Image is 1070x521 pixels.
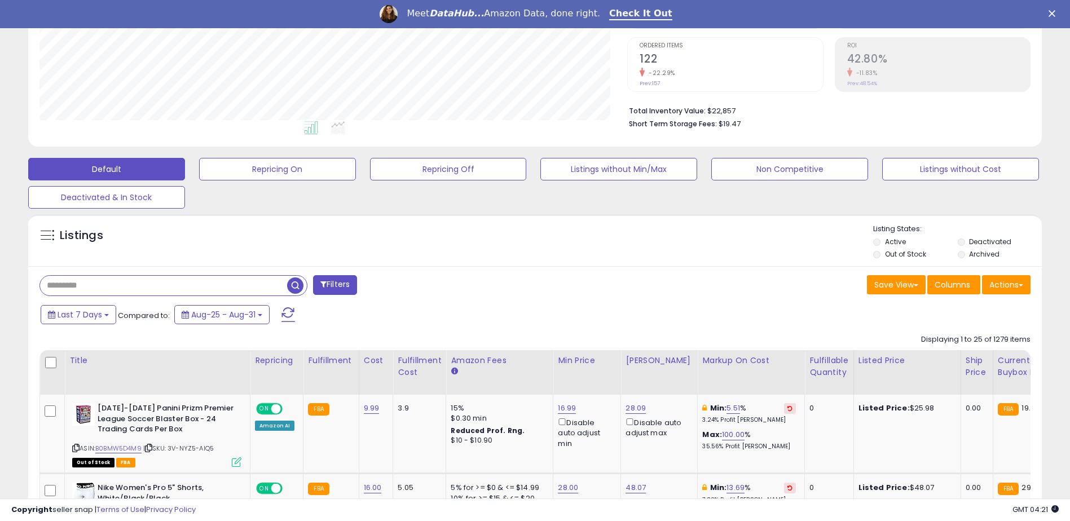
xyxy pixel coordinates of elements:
button: Listings without Cost [882,158,1039,180]
div: Fulfillment [308,355,354,367]
h5: Listings [60,228,103,244]
div: Fulfillment Cost [398,355,441,378]
div: Meet Amazon Data, done right. [407,8,600,19]
b: Reduced Prof. Rng. [451,426,525,435]
span: 2025-09-8 04:21 GMT [1012,504,1059,515]
span: ROI [847,43,1030,49]
b: Total Inventory Value: [629,106,706,116]
div: Displaying 1 to 25 of 1279 items [921,334,1031,345]
small: FBA [308,483,329,495]
div: % [702,430,796,451]
span: ON [257,484,271,493]
div: 0 [809,403,844,413]
a: 28.09 [626,403,646,414]
small: -22.29% [645,69,675,77]
i: DataHub... [429,8,484,19]
div: % [702,483,796,504]
b: Short Term Storage Fees: [629,119,717,129]
button: Last 7 Days [41,305,116,324]
b: Min: [710,403,727,413]
b: Listed Price: [858,403,910,413]
span: Aug-25 - Aug-31 [191,309,256,320]
div: Ship Price [966,355,988,378]
a: Privacy Policy [146,504,196,515]
b: Max: [702,429,722,440]
span: Compared to: [118,310,170,321]
a: 9.99 [364,403,380,414]
div: Fulfillable Quantity [809,355,848,378]
small: FBA [998,403,1019,416]
a: 28.00 [558,482,578,493]
div: 15% [451,403,544,413]
button: Actions [982,275,1031,294]
label: Archived [969,249,999,259]
a: Check It Out [609,8,672,20]
a: Terms of Use [96,504,144,515]
b: Nike Women's Pro 5" Shorts, White/Black/Black [98,483,235,506]
span: Ordered Items [640,43,822,49]
a: 13.69 [726,482,745,493]
div: seller snap | | [11,505,196,515]
div: 0.00 [966,403,984,413]
div: $48.07 [858,483,952,493]
a: 16.00 [364,482,382,493]
a: B0BMW5D4M9 [95,444,142,453]
div: Markup on Cost [702,355,800,367]
div: Repricing [255,355,298,367]
button: Repricing On [199,158,356,180]
div: 3.9 [398,403,437,413]
img: 51Lrki7bFbL._SL40_.jpg [72,403,95,426]
span: Last 7 Days [58,309,102,320]
div: Disable auto adjust min [558,416,612,449]
div: 0.00 [966,483,984,493]
span: 29.9 [1021,482,1037,493]
div: Cost [364,355,389,367]
span: FBA [116,458,135,467]
button: Default [28,158,185,180]
div: 0 [809,483,844,493]
img: 31TwHk1+CFL._SL40_.jpg [72,483,95,504]
div: 5% for >= $0 & <= $14.99 [451,483,544,493]
li: $22,857 [629,103,1022,117]
button: Deactivated & In Stock [28,186,185,209]
b: Min: [710,482,727,493]
button: Columns [927,275,980,294]
label: Out of Stock [885,249,926,259]
span: ON [257,404,271,414]
button: Filters [313,275,357,295]
div: Close [1049,10,1060,17]
label: Deactivated [969,237,1011,246]
button: Save View [867,275,926,294]
b: Listed Price: [858,482,910,493]
div: $25.98 [858,403,952,413]
small: Prev: 157 [640,80,660,87]
div: Disable auto adjust max [626,416,689,438]
span: | SKU: 3V-NYZ5-AIQ5 [143,444,214,453]
h2: 42.80% [847,52,1030,68]
div: Amazon Fees [451,355,548,367]
div: [PERSON_NAME] [626,355,693,367]
button: Repricing Off [370,158,527,180]
small: Amazon Fees. [451,367,457,377]
small: FBA [998,483,1019,495]
div: Amazon AI [255,421,294,431]
div: Title [69,355,245,367]
a: 5.51 [726,403,740,414]
strong: Copyright [11,504,52,515]
small: -11.83% [852,69,878,77]
p: 35.56% Profit [PERSON_NAME] [702,443,796,451]
img: Profile image for Georgie [380,5,398,23]
div: $10 - $10.90 [451,436,544,445]
label: Active [885,237,906,246]
span: 19.99 [1021,403,1040,413]
button: Non Competitive [711,158,868,180]
h2: 122 [640,52,822,68]
small: FBA [308,403,329,416]
a: 100.00 [722,429,745,440]
b: [DATE]-[DATE] Panini Prizm Premier League Soccer Blaster Box - 24 Trading Cards Per Box [98,403,235,438]
span: Columns [935,279,970,290]
div: Min Price [558,355,616,367]
span: $19.47 [719,118,741,129]
th: The percentage added to the cost of goods (COGS) that forms the calculator for Min & Max prices. [698,350,805,395]
div: $0.30 min [451,413,544,423]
